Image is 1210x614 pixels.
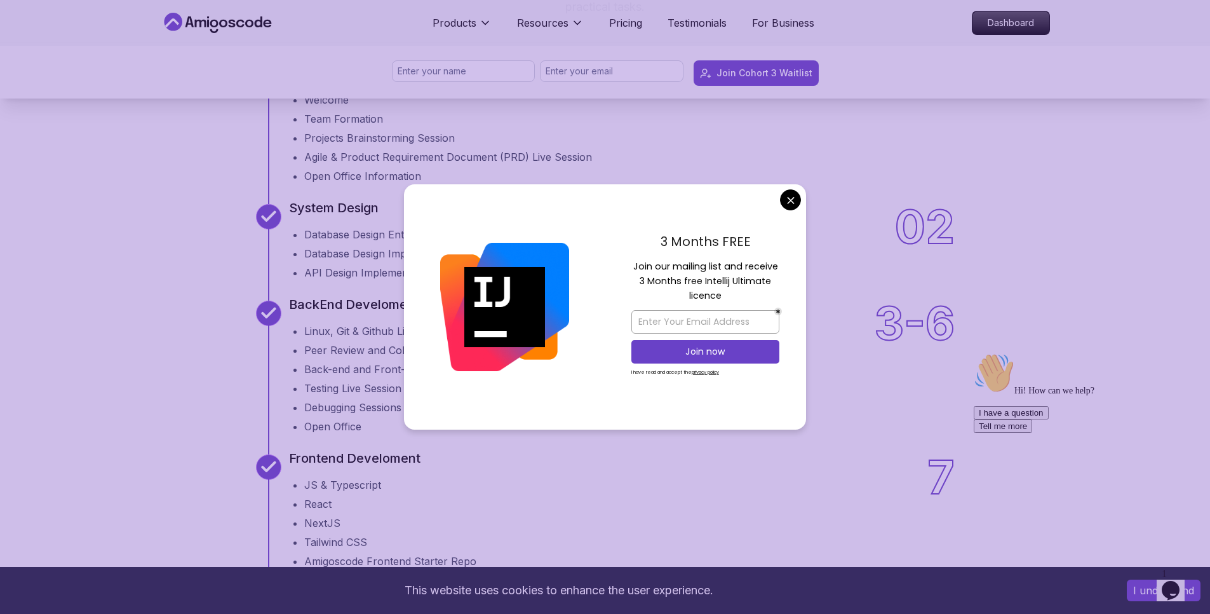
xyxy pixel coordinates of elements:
a: For Business [752,15,814,31]
button: Accept cookies [1127,580,1200,601]
li: Welcome [304,92,716,107]
li: Testing Live Session [304,381,490,396]
li: Open Office Information [304,168,716,184]
iframe: chat widget [1157,563,1197,601]
div: 02 [895,204,955,280]
div: 01 [904,51,955,184]
li: Amigoscode Frontend Starter Repo [304,554,476,569]
button: Join Cohort 3 Waitlist [694,60,819,86]
li: Tailwind CSS [304,535,476,550]
div: This website uses cookies to enhance the user experience. [10,576,1108,604]
div: 👋Hi! How can we help?I have a questionTell me more [5,5,234,85]
button: Resources [517,15,584,41]
li: Projects Brainstorming Session [304,130,716,146]
li: Agile & Product Requirement Document (PRD) Live Session [304,149,716,165]
span: Hi! How can we help? [5,38,126,48]
li: React [304,496,476,512]
a: Testimonials [668,15,727,31]
li: JS & Typescript [304,477,476,493]
button: Products [433,15,492,41]
p: Resources [517,15,568,31]
li: NextJS [304,515,476,531]
p: Products [433,15,476,31]
li: API Design Implementation [304,265,614,280]
li: Team Formation [304,111,716,126]
p: BackEnd Develoment [289,296,419,313]
div: 3-6 [874,301,955,434]
input: Enter your name [392,60,535,82]
a: Pricing [609,15,642,31]
input: Enter your email [540,60,683,82]
li: Linux, Git & Github Live Session [304,324,490,339]
div: 7 [927,454,955,569]
div: Join Cohort 3 Waitlist [716,67,812,79]
li: Open Office [304,419,490,434]
button: I have a question [5,58,80,72]
p: Frontend Develoment [289,449,420,467]
li: Peer Review and Collaboration [304,343,490,358]
button: Tell me more [5,72,64,85]
p: Dashboard [972,11,1049,34]
li: Debugging Sessions [304,400,490,415]
li: Back-end and Front-end Development [304,362,490,377]
iframe: chat widget [969,348,1197,557]
li: Database Design Implementation [304,246,614,261]
a: Dashboard [972,11,1050,35]
p: System Design [289,199,379,217]
img: :wave: [5,5,46,46]
li: Database Design Entity Relationship Diagram (ERD) Live Session [304,227,614,242]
